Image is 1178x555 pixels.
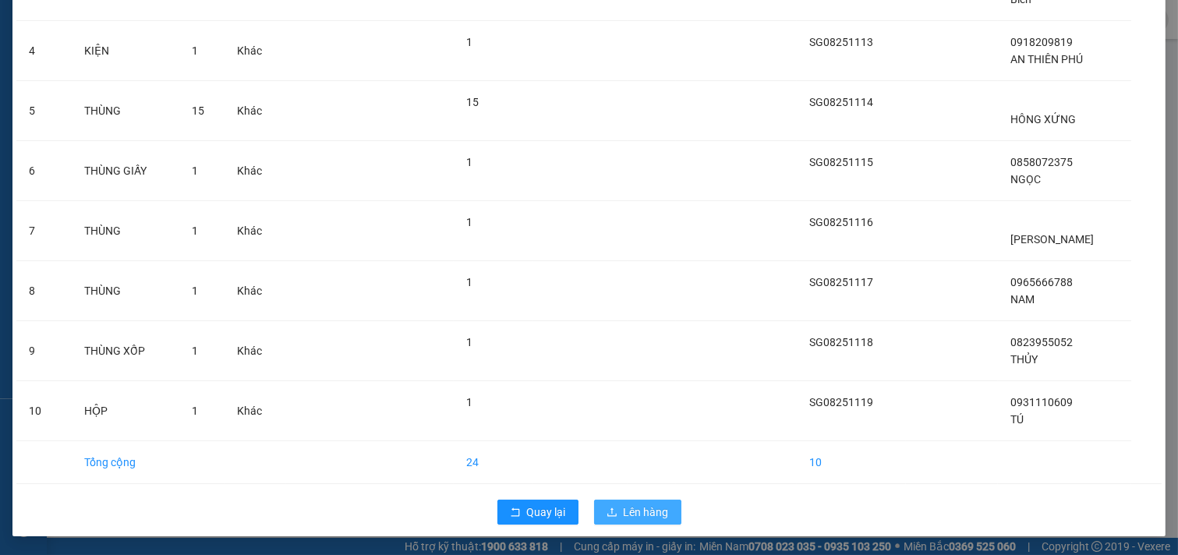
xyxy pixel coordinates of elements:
span: SG08251117 [809,276,873,288]
span: SG08251116 [809,216,873,228]
span: 1 [466,36,472,48]
b: Thiện Trí [19,101,70,147]
td: HỘP [72,381,179,441]
li: (c) 2017 [131,74,214,94]
span: 1 [192,224,198,237]
span: 0858072375 [1010,156,1073,168]
td: Khác [225,381,287,441]
td: Khác [225,21,287,81]
span: 1 [192,405,198,417]
span: rollback [510,507,521,519]
td: THÙNG [72,201,179,261]
span: SG08251113 [809,36,873,48]
span: 1 [192,164,198,177]
td: KIỆN [72,21,179,81]
td: Khác [225,261,287,321]
td: Khác [225,321,287,381]
td: 10 [16,381,72,441]
td: Khác [225,81,287,141]
span: 1 [466,276,472,288]
td: 24 [454,441,533,484]
span: 0823955052 [1010,336,1073,348]
span: THỦY [1010,353,1038,366]
span: NGỌC [1010,173,1041,186]
td: 7 [16,201,72,261]
span: TÚ [1010,413,1024,426]
span: AN THIÊN PHÚ [1010,53,1083,65]
td: THÙNG [72,81,179,141]
span: NAM [1010,293,1035,306]
span: 1 [466,156,472,168]
span: 1 [192,345,198,357]
td: THÙNG GIẤY [72,141,179,201]
td: 6 [16,141,72,201]
b: [DOMAIN_NAME] [131,59,214,72]
span: 15 [466,96,479,108]
span: [PERSON_NAME] [1010,233,1094,246]
span: SG08251118 [809,336,873,348]
td: 4 [16,21,72,81]
span: 15 [192,104,204,117]
button: rollbackQuay lại [497,500,578,525]
td: THÙNG [72,261,179,321]
td: Khác [225,201,287,261]
span: 1 [192,44,198,57]
span: Quay lại [527,504,566,521]
span: 1 [192,285,198,297]
span: 1 [466,336,472,348]
span: SG08251114 [809,96,873,108]
b: Gửi khách hàng [96,23,154,96]
span: 1 [466,396,472,408]
span: Lên hàng [624,504,669,521]
td: Khác [225,141,287,201]
td: 10 [797,441,906,484]
span: 0931110609 [1010,396,1073,408]
span: upload [607,507,617,519]
button: uploadLên hàng [594,500,681,525]
span: SG08251119 [809,396,873,408]
span: HÔNG XỨNG [1010,113,1076,125]
td: 8 [16,261,72,321]
td: THÙNG XỐP [72,321,179,381]
img: logo.jpg [169,19,207,57]
td: Tổng cộng [72,441,179,484]
span: SG08251115 [809,156,873,168]
td: 9 [16,321,72,381]
span: 0965666788 [1010,276,1073,288]
span: 0918209819 [1010,36,1073,48]
span: 1 [466,216,472,228]
td: 5 [16,81,72,141]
